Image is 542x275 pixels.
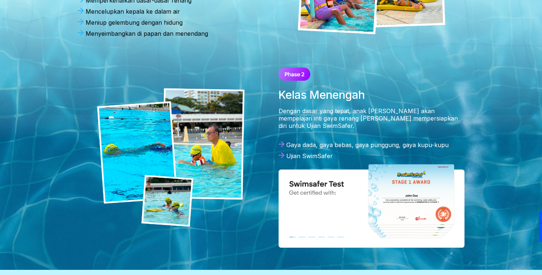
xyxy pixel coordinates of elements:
div: Mencelupkan kepala ke dalam air [78,8,264,15]
img: SwimSafer Stage 1 Award certificate [279,163,465,248]
img: Arrow [279,152,284,158]
img: Arrow [78,8,84,14]
div: Gaya dada, gaya bebas, gaya punggung, gaya kupu-kupu [279,141,465,149]
div: Ujian SwimSafer [279,152,465,160]
div: Menyeimbangkan di papan dan menendang [78,30,264,37]
div: Dengan dasar yang tepat, anak [PERSON_NAME] akan mempelajari inti gaya renang [PERSON_NAME] mempe... [279,107,465,129]
img: Phase 2 [279,67,311,81]
img: coach teaching a kid's swimming lesson in Singapore [97,88,245,227]
img: Arrow [279,141,284,147]
h3: Kelas Menengah [279,88,465,101]
div: Meniup gelembung dengan hidung [78,19,264,26]
img: Arrow [78,30,84,36]
img: Arrow [78,19,84,25]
